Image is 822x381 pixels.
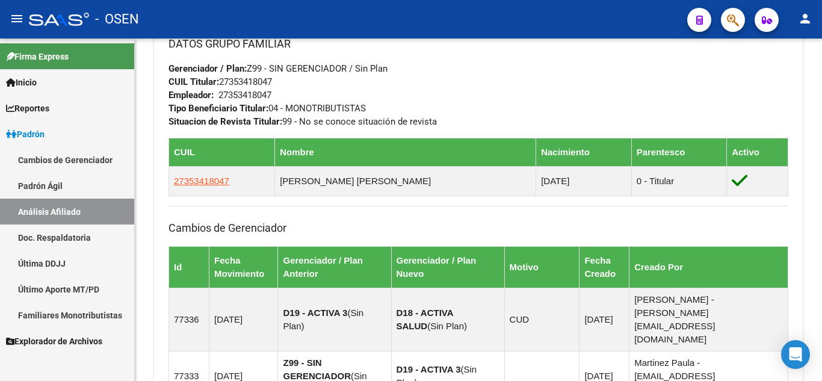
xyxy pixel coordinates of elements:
[278,288,391,351] td: ( )
[10,11,24,26] mat-icon: menu
[168,116,282,127] strong: Situacion de Revista Titular:
[169,138,275,166] th: CUIL
[6,335,102,348] span: Explorador de Archivos
[168,63,247,74] strong: Gerenciador / Plan:
[6,128,45,141] span: Padrón
[168,63,388,74] span: Z99 - SIN GERENCIADOR / Sin Plan
[168,90,214,101] strong: Empleador:
[278,246,391,288] th: Gerenciador / Plan Anterior
[391,246,504,288] th: Gerenciador / Plan Nuevo
[536,138,632,166] th: Nacimiento
[631,166,727,196] td: 0 - Titular
[168,103,268,114] strong: Tipo Beneficiario Titular:
[283,358,351,381] strong: Z99 - SIN GERENCIADOR
[6,50,69,63] span: Firma Express
[168,76,219,87] strong: CUIL Titular:
[6,102,49,115] span: Reportes
[283,308,363,331] span: Sin Plan
[168,36,788,52] h3: DATOS GRUPO FAMILIAR
[579,288,629,351] td: [DATE]
[275,138,536,166] th: Nombre
[169,246,209,288] th: Id
[168,103,366,114] span: 04 - MONOTRIBUTISTAS
[798,11,812,26] mat-icon: person
[168,116,437,127] span: 99 - No se conoce situación de revista
[283,308,347,318] strong: D19 - ACTIVA 3
[504,246,579,288] th: Motivo
[397,364,461,374] strong: D19 - ACTIVA 3
[504,288,579,351] td: CUD
[168,220,788,237] h3: Cambios de Gerenciador
[536,166,632,196] td: [DATE]
[727,138,788,166] th: Activo
[430,321,464,331] span: Sin Plan
[169,288,209,351] td: 77336
[631,138,727,166] th: Parentesco
[218,88,271,102] div: 27353418047
[629,288,788,351] td: [PERSON_NAME] - [PERSON_NAME][EMAIL_ADDRESS][DOMAIN_NAME]
[629,246,788,288] th: Creado Por
[397,308,453,331] strong: D18 - ACTIVA SALUD
[209,288,278,351] td: [DATE]
[579,246,629,288] th: Fecha Creado
[781,340,810,369] div: Open Intercom Messenger
[168,76,272,87] span: 27353418047
[95,6,139,33] span: - OSEN
[6,76,37,89] span: Inicio
[209,246,278,288] th: Fecha Movimiento
[275,166,536,196] td: [PERSON_NAME] [PERSON_NAME]
[391,288,504,351] td: ( )
[174,176,229,186] span: 27353418047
